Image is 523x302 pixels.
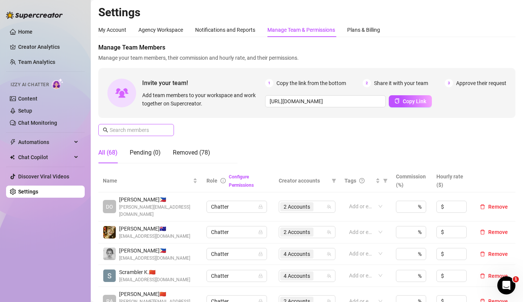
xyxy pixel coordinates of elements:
[130,148,161,157] div: Pending (0)
[103,127,108,133] span: search
[327,204,331,209] span: team
[279,177,329,185] span: Creator accounts
[18,59,55,65] a: Team Analytics
[106,203,113,211] span: DO
[258,204,263,209] span: lock
[258,252,263,256] span: lock
[477,249,511,259] button: Remove
[18,29,33,35] a: Home
[103,269,116,282] img: Scrambler Kawi
[98,169,202,192] th: Name
[265,79,273,87] span: 1
[330,175,338,186] span: filter
[211,201,262,212] span: Chatter
[10,139,16,145] span: thunderbolt
[477,271,511,280] button: Remove
[383,178,388,183] span: filter
[18,151,72,163] span: Chat Copilot
[284,203,310,211] span: 2 Accounts
[280,271,313,280] span: 4 Accounts
[327,230,331,234] span: team
[138,26,183,34] div: Agency Workspace
[119,225,190,233] span: [PERSON_NAME] 🇦🇺
[11,81,49,88] span: Izzy AI Chatter
[276,79,346,87] span: Copy the link from the bottom
[142,91,262,108] span: Add team members to your workspace and work together on Supercreator.
[345,177,356,185] span: Tags
[211,226,262,238] span: Chatter
[497,276,515,294] iframe: Intercom live chat
[195,26,255,34] div: Notifications and Reports
[280,249,313,259] span: 4 Accounts
[359,178,365,183] span: question-circle
[445,79,453,87] span: 3
[220,178,226,183] span: info-circle
[480,273,485,279] span: delete
[394,98,400,104] span: copy
[403,98,426,104] span: Copy Link
[389,95,432,107] button: Copy Link
[18,173,69,180] a: Discover Viral Videos
[173,148,210,157] div: Removed (78)
[103,226,116,239] img: deia jane boiser
[206,178,217,184] span: Role
[6,11,63,19] img: logo-BBDzfeDw.svg
[211,248,262,260] span: Chatter
[332,178,336,183] span: filter
[327,274,331,278] span: team
[119,246,190,255] span: [PERSON_NAME] 🇵🇭
[98,148,118,157] div: All (68)
[280,202,313,211] span: 2 Accounts
[480,251,485,257] span: delete
[119,290,197,298] span: [PERSON_NAME] 🇨🇳
[18,41,79,53] a: Creator Analytics
[456,79,506,87] span: Approve their request
[267,26,335,34] div: Manage Team & Permissions
[103,177,191,185] span: Name
[382,175,389,186] span: filter
[110,126,163,134] input: Search members
[374,79,428,87] span: Share it with your team
[119,255,190,262] span: [EMAIL_ADDRESS][DOMAIN_NAME]
[480,229,485,235] span: delete
[142,78,265,88] span: Invite your team!
[488,251,508,257] span: Remove
[480,204,485,209] span: delete
[488,229,508,235] span: Remove
[119,195,197,204] span: [PERSON_NAME] 🇵🇭
[119,233,190,240] span: [EMAIL_ADDRESS][DOMAIN_NAME]
[284,250,310,258] span: 4 Accounts
[119,276,190,283] span: [EMAIL_ADDRESS][DOMAIN_NAME]
[98,43,515,52] span: Manage Team Members
[258,274,263,278] span: lock
[98,26,126,34] div: My Account
[280,228,313,237] span: 2 Accounts
[229,174,254,188] a: Configure Permissions
[327,252,331,256] span: team
[119,204,197,218] span: [PERSON_NAME][EMAIL_ADDRESS][DOMAIN_NAME]
[432,169,472,192] th: Hourly rate ($)
[98,5,515,20] h2: Settings
[488,204,508,210] span: Remove
[103,248,116,260] img: Audrey Elaine
[119,268,190,276] span: Scrambler K. 🇨🇳
[52,78,64,89] img: AI Chatter
[391,169,432,192] th: Commission (%)
[10,155,15,160] img: Chat Copilot
[477,202,511,211] button: Remove
[18,136,72,148] span: Automations
[18,108,32,114] a: Setup
[347,26,380,34] div: Plans & Billing
[488,273,508,279] span: Remove
[258,230,263,234] span: lock
[18,189,38,195] a: Settings
[98,54,515,62] span: Manage your team members, their commission and hourly rate, and their permissions.
[18,96,37,102] a: Content
[284,228,310,236] span: 2 Accounts
[477,228,511,237] button: Remove
[284,272,310,280] span: 4 Accounts
[513,276,519,282] span: 1
[18,120,57,126] a: Chat Monitoring
[363,79,371,87] span: 2
[211,270,262,282] span: Chatter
